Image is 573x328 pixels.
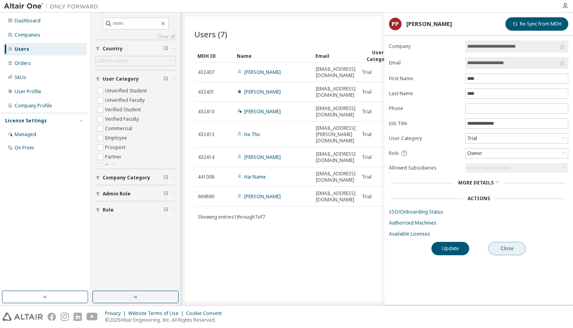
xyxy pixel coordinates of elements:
div: PP [389,18,402,30]
span: Trial [362,131,372,138]
span: [EMAIL_ADDRESS][DOMAIN_NAME] [316,151,356,164]
span: Users (7) [194,29,227,40]
a: [PERSON_NAME] [244,69,281,76]
div: [PERSON_NAME] [406,21,452,27]
div: Email [315,50,355,62]
span: 432413 [198,131,214,138]
a: Clear all [96,33,175,40]
span: Clear filter [164,76,168,82]
a: [PERSON_NAME] [244,88,281,95]
button: Country [96,40,175,57]
span: 669890 [198,193,214,200]
span: Role [389,150,399,157]
span: Clear filter [164,46,168,52]
div: Website Terms of Use [128,310,186,317]
div: Owner [466,149,483,158]
label: User Category [389,135,461,142]
span: User Category [103,76,139,82]
span: [EMAIL_ADDRESS][DOMAIN_NAME] [316,86,356,98]
label: Last Name [389,90,461,97]
a: [PERSON_NAME] [244,193,281,200]
label: Job Title [389,120,461,127]
label: Verified Student [105,105,142,114]
span: More Details [458,179,494,186]
div: Owner [466,149,568,158]
span: 432414 [198,154,214,160]
div: User Profile [15,88,41,95]
button: Admin Role [96,185,175,203]
label: Trial [105,162,116,171]
span: Trial [362,154,372,160]
div: Name [237,50,309,62]
a: Available Licenses [389,231,568,237]
img: instagram.svg [61,313,69,321]
span: Trial [362,174,372,180]
span: Trial [362,109,372,115]
div: On Prem [15,145,34,151]
div: Users [15,46,29,52]
span: 432410 [198,109,214,115]
div: Click to select [98,58,128,64]
span: [EMAIL_ADDRESS][PERSON_NAME][DOMAIN_NAME] [316,125,356,144]
button: Update [431,242,469,255]
span: Clear filter [164,207,168,213]
label: Verified Faculty [105,114,140,124]
span: Trial [362,69,372,76]
span: [EMAIL_ADDRESS][DOMAIN_NAME] [316,190,356,203]
a: SSO/Onboarding Status [389,209,568,215]
a: [PERSON_NAME] [244,108,281,115]
span: Admin Role [103,191,131,197]
span: Company Category [103,175,150,181]
div: Orders [15,60,31,66]
label: Unverified Student [105,86,148,96]
div: User Category [361,49,394,63]
div: Click to select [96,56,175,66]
div: Dashboard [15,18,41,24]
button: Close [488,242,526,255]
span: Clear filter [164,191,168,197]
span: 432401 [198,89,214,95]
a: Authorized Machines [389,220,568,226]
button: User Category [96,70,175,88]
label: Employee [105,133,129,143]
label: Commercial [105,124,134,133]
span: Trial [362,89,372,95]
span: Showing entries 1 through 7 of 7 [198,214,265,220]
div: License Settings [5,118,47,124]
div: Select Subsidiaries [465,163,568,173]
a: Ha Thu [244,131,260,138]
span: Role [103,207,114,213]
label: Allowed Subsidiaries [389,165,461,171]
img: linkedin.svg [74,313,82,321]
img: Altair One [4,2,102,10]
div: Managed [15,131,36,138]
div: Trial [466,134,568,143]
div: Companies [15,32,41,38]
span: 441008 [198,174,214,180]
a: Hai Name [244,173,266,180]
img: youtube.svg [87,313,98,321]
img: altair_logo.svg [2,313,43,321]
span: Clear filter [164,175,168,181]
button: Role [96,201,175,219]
label: Partner [105,152,123,162]
button: Re-Sync from MDH [505,17,568,31]
span: Country [103,46,123,52]
a: [PERSON_NAME] [244,154,281,160]
p: © 2025 Altair Engineering, Inc. All Rights Reserved. [105,317,227,323]
label: Prospect [105,143,127,152]
label: Phone [389,105,461,112]
span: [EMAIL_ADDRESS][DOMAIN_NAME] [316,105,356,118]
span: 432407 [198,69,214,76]
div: Company Profile [15,103,52,109]
label: Company [389,43,461,50]
span: [EMAIL_ADDRESS][DOMAIN_NAME] [316,66,356,79]
div: SKUs [15,74,26,81]
label: Email [389,60,461,66]
div: Privacy [105,310,128,317]
div: Select Subsidiaries [467,165,510,171]
div: MDH ID [197,50,230,62]
img: facebook.svg [48,313,56,321]
div: Trial [466,134,478,143]
div: Actions [468,195,490,202]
